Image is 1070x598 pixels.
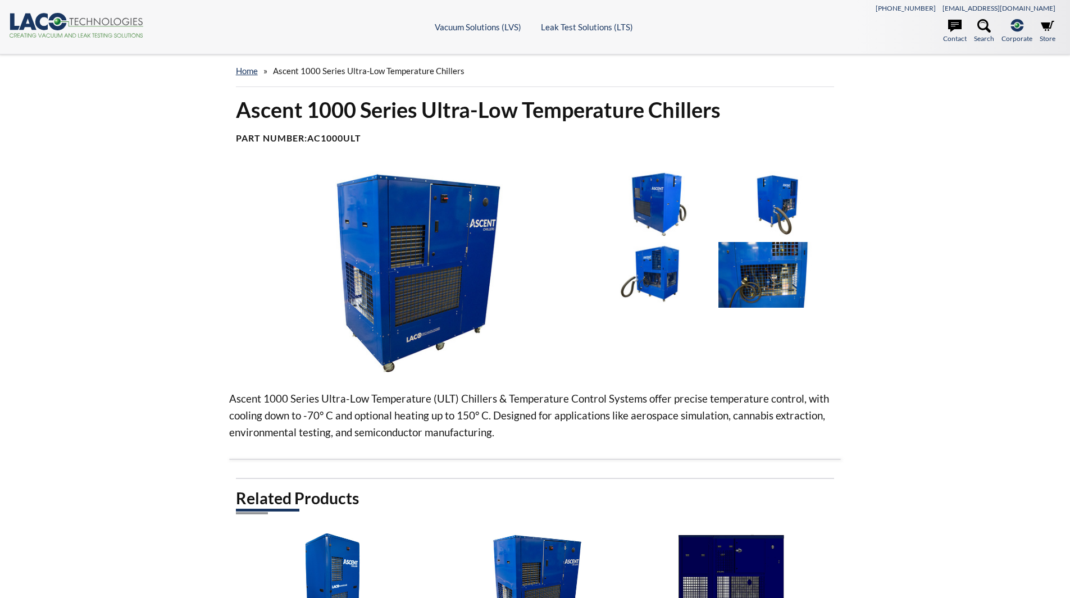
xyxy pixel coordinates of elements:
[236,66,258,76] a: home
[229,171,588,372] img: Ascent Chiller 1000 Series 1
[942,4,1055,12] a: [EMAIL_ADDRESS][DOMAIN_NAME]
[236,133,835,144] h4: Part Number:
[1001,33,1032,44] span: Corporate
[236,488,835,509] h2: Related Products
[1040,19,1055,44] a: Store
[718,171,835,236] img: Ascent Chiller 1000 Series 3
[974,19,994,44] a: Search
[273,66,465,76] span: Ascent 1000 Series Ultra-Low Temperature Chillers
[943,19,967,44] a: Contact
[541,22,633,32] a: Leak Test Solutions (LTS)
[229,390,841,441] p: Ascent 1000 Series Ultra-Low Temperature (ULT) Chillers & Temperature Control Systems offer preci...
[876,4,936,12] a: [PHONE_NUMBER]
[307,133,361,143] b: AC1000ULT
[718,242,835,307] img: Ascent Chiller 1000 Series 5
[236,55,835,87] div: »
[236,96,835,124] h1: Ascent 1000 Series Ultra-Low Temperature Chillers
[596,171,713,236] img: Ascent Chiller 1000 Series 2
[435,22,521,32] a: Vacuum Solutions (LVS)
[596,242,713,307] img: Ascent Chiller 1000 Series 4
